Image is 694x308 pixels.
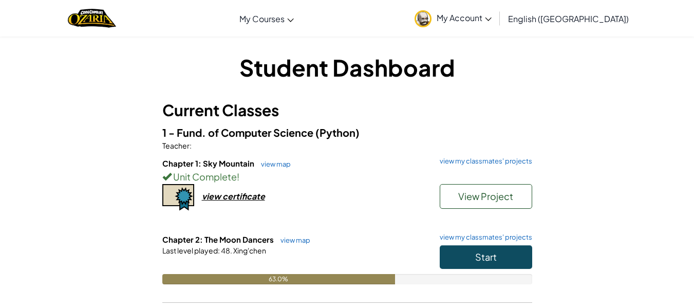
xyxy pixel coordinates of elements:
[162,158,256,168] span: Chapter 1: Sky Mountain
[162,51,532,83] h1: Student Dashboard
[475,251,497,263] span: Start
[218,246,220,255] span: :
[315,126,360,139] span: (Python)
[162,141,190,150] span: Teacher
[435,234,532,241] a: view my classmates' projects
[220,246,232,255] span: 48.
[162,191,265,202] a: view certificate
[409,2,497,34] a: My Account
[162,184,194,211] img: certificate-icon.png
[162,274,396,284] div: 63.0%
[508,13,629,24] span: English ([GEOGRAPHIC_DATA])
[162,99,532,122] h3: Current Classes
[162,126,315,139] span: 1 - Fund. of Computer Science
[234,5,299,32] a: My Courses
[232,246,266,255] span: Xing'chen
[435,158,532,165] a: view my classmates' projects
[202,191,265,202] div: view certificate
[237,171,239,183] span: !
[275,236,310,244] a: view map
[440,245,532,269] button: Start
[256,160,291,168] a: view map
[503,5,634,32] a: English ([GEOGRAPHIC_DATA])
[415,10,432,27] img: avatar
[172,171,237,183] span: Unit Complete
[68,8,116,29] img: Home
[437,12,492,23] span: My Account
[440,184,532,209] button: View Project
[162,234,275,244] span: Chapter 2: The Moon Dancers
[190,141,192,150] span: :
[458,190,513,202] span: View Project
[68,8,116,29] a: Ozaria by CodeCombat logo
[239,13,285,24] span: My Courses
[162,246,218,255] span: Last level played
